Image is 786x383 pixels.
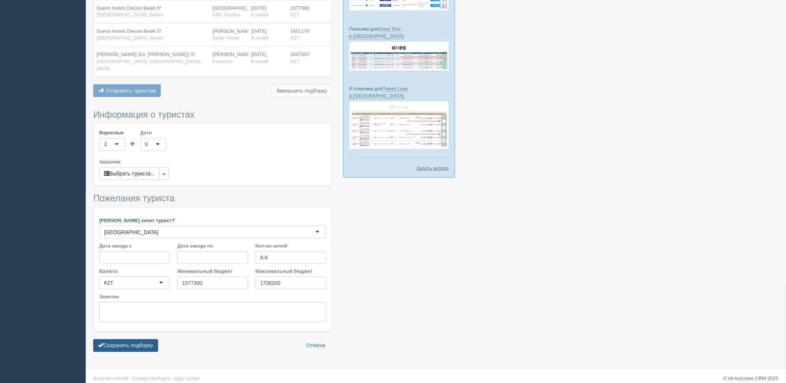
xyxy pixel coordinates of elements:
[251,35,269,41] span: 8 ночей
[251,51,285,65] div: [DATE]
[177,242,248,249] label: Дата заезда по
[93,376,128,382] a: Визитки отелей
[97,59,202,71] span: [GEOGRAPHIC_DATA], [GEOGRAPHIC_DATA]-центр
[349,25,449,40] p: Плюсики для :
[291,52,310,57] span: 1637557
[213,35,239,41] span: Selfie Travel
[140,129,166,136] label: Дети
[99,167,160,180] button: Выбрать туриста...
[291,12,300,18] span: KZT
[104,279,113,287] div: KZT
[97,5,162,11] span: Sueno Hotels Deluxe Belek 5*
[97,52,195,57] span: [PERSON_NAME] (Ex. [PERSON_NAME]) 5*
[93,110,332,119] h3: Информация о туристах
[97,12,163,18] span: [GEOGRAPHIC_DATA], Белек
[99,129,125,136] label: Взрослые
[302,339,330,352] a: Отмена
[213,5,245,19] div: [GEOGRAPHIC_DATA]
[93,339,158,352] button: Сохранить подборку
[177,268,248,275] label: Минимальный бюджет
[104,141,107,148] div: 2
[104,228,159,236] div: [GEOGRAPHIC_DATA]
[256,268,326,275] label: Максимальный бюджет
[129,376,131,382] span: ·
[291,59,300,64] span: KZT
[251,5,285,19] div: [DATE]
[256,242,326,249] label: Кол-во ночей
[132,376,170,382] a: Сканер паспорта
[349,101,449,149] img: travel-luxe-%D0%BF%D0%BE%D0%B4%D0%B1%D0%BE%D1%80%D0%BA%D0%B0-%D1%81%D1%80%D0%BC-%D0%B4%D0%BB%D1%8...
[349,26,404,39] a: Onex Tour в [GEOGRAPHIC_DATA]
[251,12,269,18] span: 6 ночей
[99,217,326,224] label: [PERSON_NAME] хочет турист?
[213,28,245,42] div: [PERSON_NAME]
[272,84,332,97] button: Завершить подборку
[175,376,200,382] a: Курс валют
[349,85,449,99] p: И плюсики для :
[99,242,170,249] label: Дата заезда с
[349,41,449,71] img: onex-tour-proposal-crm-for-travel-agency.png
[213,12,241,18] span: ABK Tourism
[349,86,408,99] a: Travel Luxe в [GEOGRAPHIC_DATA]
[97,35,163,41] span: [GEOGRAPHIC_DATA], Белек
[99,268,170,275] label: Валюта
[256,251,326,264] input: 7-10 или 7,10,14
[97,28,162,34] span: Sueno Hotels Deluxe Belek 5*
[213,59,233,64] span: Kazunion
[172,376,173,382] span: ·
[213,51,245,65] div: [PERSON_NAME]
[723,376,779,382] a: © All-Inclusive CRM 2025
[93,84,161,97] button: Отправить туристам
[106,88,156,94] span: Отправить туристам
[251,28,285,42] div: [DATE]
[251,59,269,64] span: 6 ночей
[99,158,326,165] label: Заказчик
[291,35,300,41] span: KZT
[145,141,148,148] div: 0
[291,28,310,34] span: 1651176
[416,165,449,172] a: Задать вопрос
[99,293,326,300] label: Заметки
[93,193,175,203] span: Пожелания туриста
[291,5,310,11] span: 1577386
